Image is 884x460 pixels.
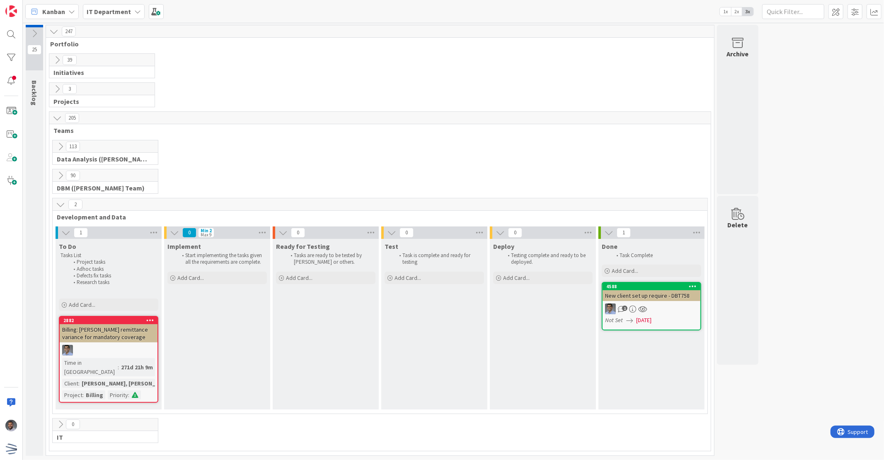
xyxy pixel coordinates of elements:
[69,279,157,286] li: Research tasks
[5,443,17,455] img: avatar
[395,274,421,282] span: Add Card...
[603,303,700,314] div: AP
[53,97,144,106] span: Projects
[27,45,41,55] span: 25
[74,228,88,238] span: 1
[87,7,131,16] b: IT Department
[728,220,748,230] div: Delete
[291,228,305,238] span: 0
[603,283,700,301] div: 4588New client set up require - DBT758
[276,242,330,250] span: Ready for Testing
[17,1,38,11] span: Support
[602,242,618,250] span: Done
[5,5,17,17] img: Visit kanbanzone.com
[603,283,700,290] div: 4588
[42,7,65,17] span: Kanban
[720,7,731,16] span: 1x
[57,155,148,163] span: Data Analysis (Carin Team)
[605,303,616,314] img: AP
[69,259,157,265] li: Project tasks
[50,40,704,48] span: Portfolio
[59,316,158,403] a: 2882Billing: [PERSON_NAME] remittance variance for mandatory coverageAPTime in [GEOGRAPHIC_DATA]:...
[503,252,591,266] li: Testing complete and ready to be deployed.
[503,274,530,282] span: Add Card...
[57,213,697,221] span: Development and Data
[66,142,80,152] span: 113
[612,252,700,259] li: Task Complete
[66,419,80,429] span: 0
[60,317,157,324] div: 2882
[286,274,312,282] span: Add Card...
[63,318,157,323] div: 2882
[60,317,157,342] div: 2882Billing: [PERSON_NAME] remittance variance for mandatory coverage
[80,379,225,388] div: [PERSON_NAME], [PERSON_NAME] & [PERSON_NAME]
[65,113,79,123] span: 205
[119,363,155,372] div: 271d 21h 9m
[182,228,196,238] span: 0
[605,316,623,324] i: Not Set
[742,7,753,16] span: 3x
[63,55,77,65] span: 39
[82,390,84,400] span: :
[62,345,73,356] img: AP
[493,242,514,250] span: Deploy
[66,171,80,181] span: 90
[68,200,82,210] span: 2
[62,26,76,36] span: 247
[30,80,39,106] span: Backlog
[62,379,78,388] div: Client
[201,233,211,237] div: Max 9
[177,252,266,266] li: Start implementing the tasks given all the requirements are complete.
[603,290,700,301] div: New client set up require - DBT758
[69,272,157,279] li: Defects fix tasks
[57,433,148,441] span: IT
[400,228,414,238] span: 0
[606,284,700,289] div: 4588
[395,252,483,266] li: Task is complete and ready for testing
[57,184,148,192] span: DBM (David Team)
[731,7,742,16] span: 2x
[53,126,700,135] span: Teams
[636,316,651,325] span: [DATE]
[69,301,95,308] span: Add Card...
[108,390,128,400] div: Priority
[612,267,638,275] span: Add Card...
[128,390,129,400] span: :
[60,324,157,342] div: Billing: [PERSON_NAME] remittance variance for mandatory coverage
[84,390,105,400] div: Billing
[62,358,118,376] div: Time in [GEOGRAPHIC_DATA]
[5,420,17,431] img: FS
[53,68,144,77] span: Initiatives
[69,266,157,272] li: Adhoc tasks
[622,306,627,311] span: 1
[508,228,522,238] span: 0
[118,363,119,372] span: :
[201,229,212,233] div: Min 2
[59,242,76,250] span: To Do
[78,379,80,388] span: :
[62,390,82,400] div: Project
[727,49,749,59] div: Archive
[167,242,201,250] span: Implement
[177,274,204,282] span: Add Card...
[60,345,157,356] div: AP
[385,242,398,250] span: Test
[63,84,77,94] span: 3
[762,4,824,19] input: Quick Filter...
[617,228,631,238] span: 1
[61,252,157,259] p: Tasks List
[602,282,701,330] a: 4588New client set up require - DBT758APNot Set[DATE]
[286,252,374,266] li: Tasks are ready to be tested by [PERSON_NAME] or others.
